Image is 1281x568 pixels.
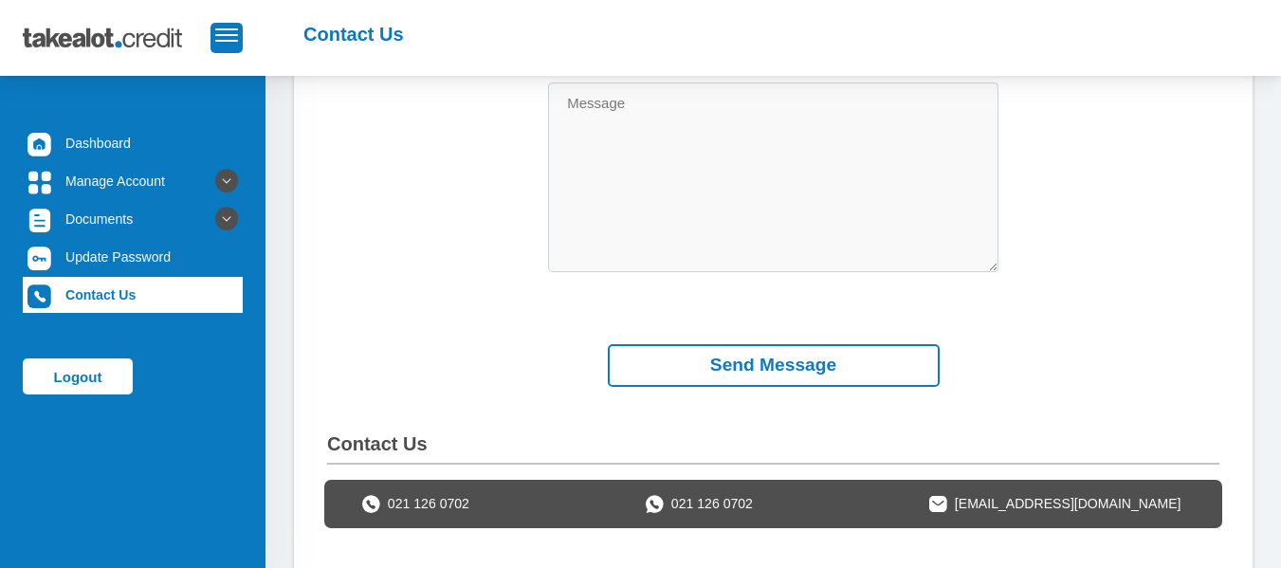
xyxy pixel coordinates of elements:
a: Contact Us [23,277,243,313]
a: Manage Account [23,163,243,199]
span: 021 126 0702 [671,494,753,514]
img: takealot_credit_logo.svg [23,14,210,62]
h2: Contact Us [303,23,404,46]
a: Documents [23,201,243,237]
span: 021 126 0702 [388,494,469,514]
img: takealot_credit email icon [929,496,947,512]
a: Update Password [23,239,243,275]
img: takealot_credit call icon [362,495,380,513]
h2: Contact Us [327,432,1219,455]
a: Logout [23,358,133,394]
a: Dashboard [23,125,243,161]
span: [EMAIL_ADDRESS][DOMAIN_NAME] [955,494,1181,514]
button: Send Message [608,344,940,387]
img: takealot_credit whatsapp icon [646,495,664,513]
